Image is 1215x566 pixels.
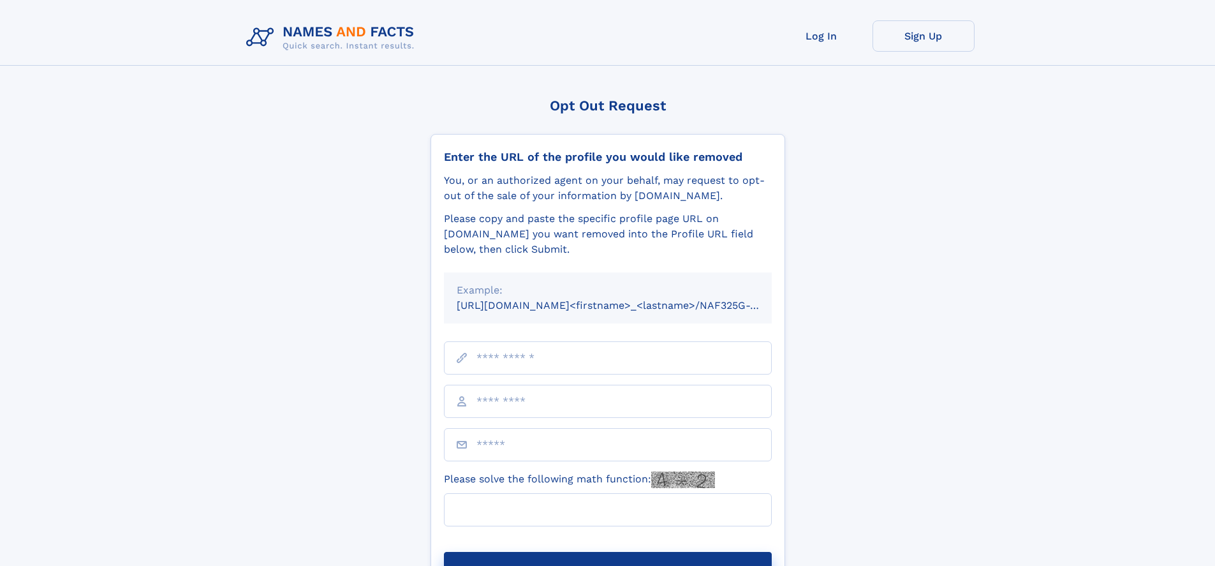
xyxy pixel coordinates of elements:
[457,283,759,298] div: Example:
[444,211,772,257] div: Please copy and paste the specific profile page URL on [DOMAIN_NAME] you want removed into the Pr...
[770,20,873,52] a: Log In
[873,20,975,52] a: Sign Up
[444,173,772,204] div: You, or an authorized agent on your behalf, may request to opt-out of the sale of your informatio...
[457,299,796,311] small: [URL][DOMAIN_NAME]<firstname>_<lastname>/NAF325G-xxxxxxxx
[444,472,715,488] label: Please solve the following math function:
[241,20,425,55] img: Logo Names and Facts
[431,98,785,114] div: Opt Out Request
[444,150,772,164] div: Enter the URL of the profile you would like removed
